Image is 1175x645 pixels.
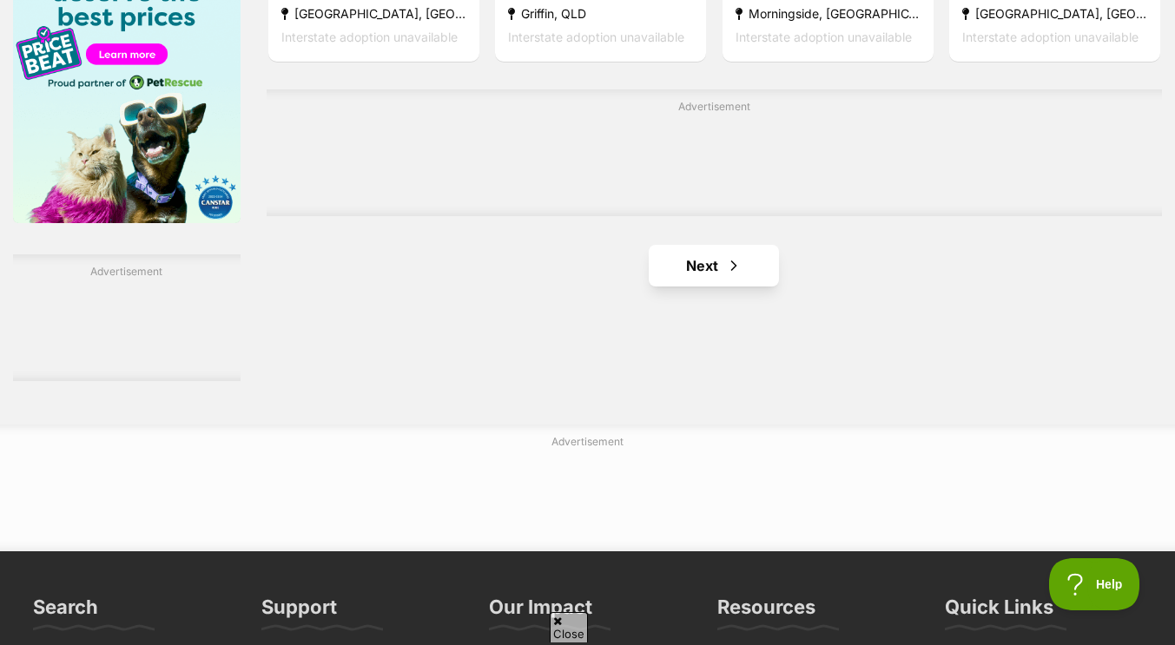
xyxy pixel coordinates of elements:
[33,595,98,629] h3: Search
[13,254,241,381] div: Advertisement
[281,2,466,25] strong: [GEOGRAPHIC_DATA], [GEOGRAPHIC_DATA]
[962,30,1139,44] span: Interstate adoption unavailable
[962,2,1147,25] strong: [GEOGRAPHIC_DATA], [GEOGRAPHIC_DATA]
[945,595,1053,629] h3: Quick Links
[736,2,921,25] strong: Morningside, [GEOGRAPHIC_DATA]
[717,595,815,629] h3: Resources
[489,595,592,629] h3: Our Impact
[649,245,779,286] a: Next page
[267,245,1162,286] nav: Pagination
[508,30,684,44] span: Interstate adoption unavailable
[261,595,337,629] h3: Support
[267,89,1162,216] div: Advertisement
[281,30,458,44] span: Interstate adoption unavailable
[550,612,588,642] span: Close
[508,2,693,25] strong: Griffin, QLD
[736,30,912,44] span: Interstate adoption unavailable
[1049,558,1140,610] iframe: Help Scout Beacon - Open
